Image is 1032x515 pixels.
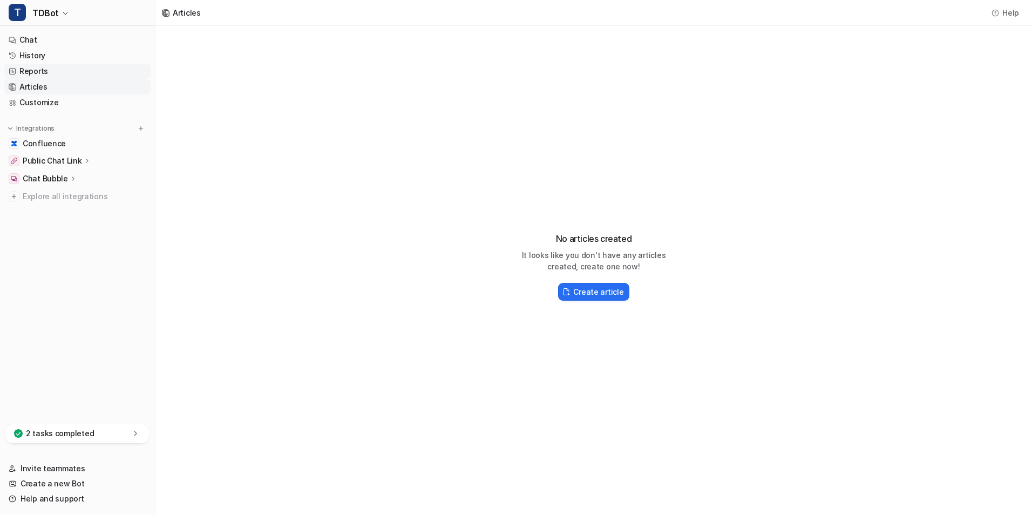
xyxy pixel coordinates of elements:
[4,123,58,134] button: Integrations
[4,476,151,491] a: Create a new Bot
[4,79,151,94] a: Articles
[23,188,146,205] span: Explore all integrations
[4,189,151,204] a: Explore all integrations
[4,95,151,110] a: Customize
[4,136,151,151] a: ConfluenceConfluence
[173,7,201,18] div: Articles
[4,491,151,506] a: Help and support
[23,173,68,184] p: Chat Bubble
[23,155,82,166] p: Public Chat Link
[32,5,59,21] span: TDBot
[507,232,680,245] h3: No articles created
[4,32,151,48] a: Chat
[23,138,66,149] span: Confluence
[26,428,94,439] p: 2 tasks completed
[9,4,26,21] span: T
[573,286,623,297] h2: Create article
[558,283,629,301] button: Create article
[4,64,151,79] a: Reports
[11,140,17,147] img: Confluence
[988,5,1023,21] button: Help
[4,461,151,476] a: Invite teammates
[11,158,17,164] img: Public Chat Link
[137,125,145,132] img: menu_add.svg
[6,125,14,132] img: expand menu
[507,249,680,272] p: It looks like you don't have any articles created, create one now!
[4,48,151,63] a: History
[11,175,17,182] img: Chat Bubble
[9,191,19,202] img: explore all integrations
[16,124,55,133] p: Integrations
